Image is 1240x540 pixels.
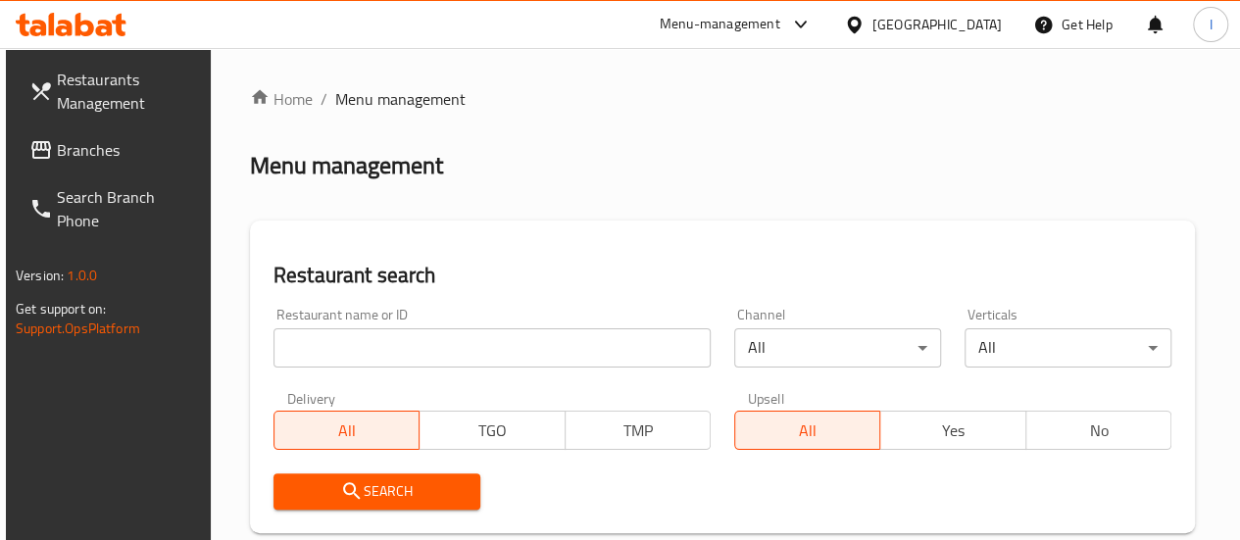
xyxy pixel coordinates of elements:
label: Upsell [748,391,784,405]
span: Yes [888,417,1017,445]
span: I [1209,14,1212,35]
button: All [734,411,880,450]
label: Delivery [287,391,336,405]
div: [GEOGRAPHIC_DATA] [872,14,1002,35]
a: Search Branch Phone [14,173,213,244]
h2: Menu management [250,150,443,181]
div: All [734,328,941,368]
span: Restaurants Management [57,68,197,115]
button: Yes [879,411,1025,450]
div: All [965,328,1171,368]
button: No [1025,411,1171,450]
span: Search Branch Phone [57,185,197,232]
span: Get support on: [16,296,106,321]
button: TGO [419,411,565,450]
span: All [743,417,872,445]
button: All [273,411,420,450]
button: TMP [565,411,711,450]
h2: Restaurant search [273,261,1171,290]
a: Restaurants Management [14,56,213,126]
span: All [282,417,412,445]
button: Search [273,473,480,510]
span: No [1034,417,1164,445]
a: Branches [14,126,213,173]
li: / [321,87,327,111]
input: Search for restaurant name or ID.. [273,328,711,368]
div: Menu-management [660,13,780,36]
nav: breadcrumb [250,87,1195,111]
span: Version: [16,263,64,288]
span: 1.0.0 [67,263,97,288]
span: TGO [427,417,557,445]
span: Search [289,479,465,504]
span: Branches [57,138,197,162]
a: Home [250,87,313,111]
span: Menu management [335,87,466,111]
a: Support.OpsPlatform [16,316,140,341]
span: TMP [573,417,703,445]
